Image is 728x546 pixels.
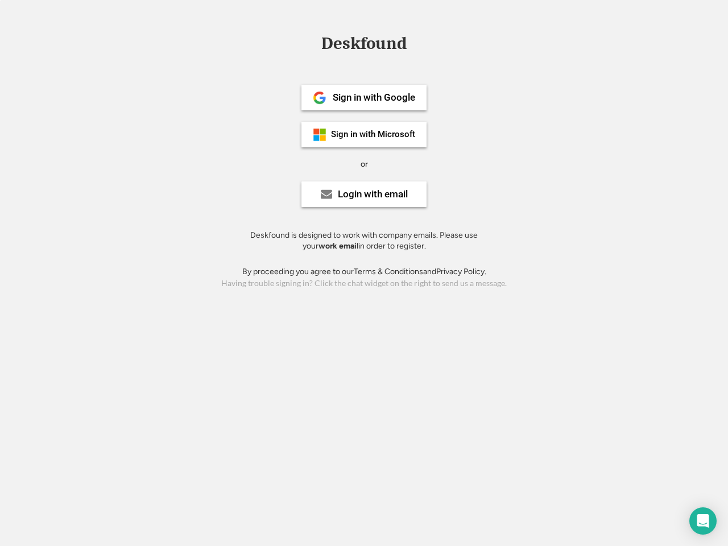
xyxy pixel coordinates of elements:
div: Login with email [338,189,408,199]
div: Sign in with Google [333,93,415,102]
a: Privacy Policy. [436,267,486,276]
div: By proceeding you agree to our and [242,266,486,278]
a: Terms & Conditions [354,267,423,276]
strong: work email [318,241,358,251]
div: Deskfound [316,35,412,52]
div: or [361,159,368,170]
div: Open Intercom Messenger [689,507,717,535]
img: ms-symbollockup_mssymbol_19.png [313,128,326,142]
img: 1024px-Google__G__Logo.svg.png [313,91,326,105]
div: Deskfound is designed to work with company emails. Please use your in order to register. [236,230,492,252]
div: Sign in with Microsoft [331,130,415,139]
